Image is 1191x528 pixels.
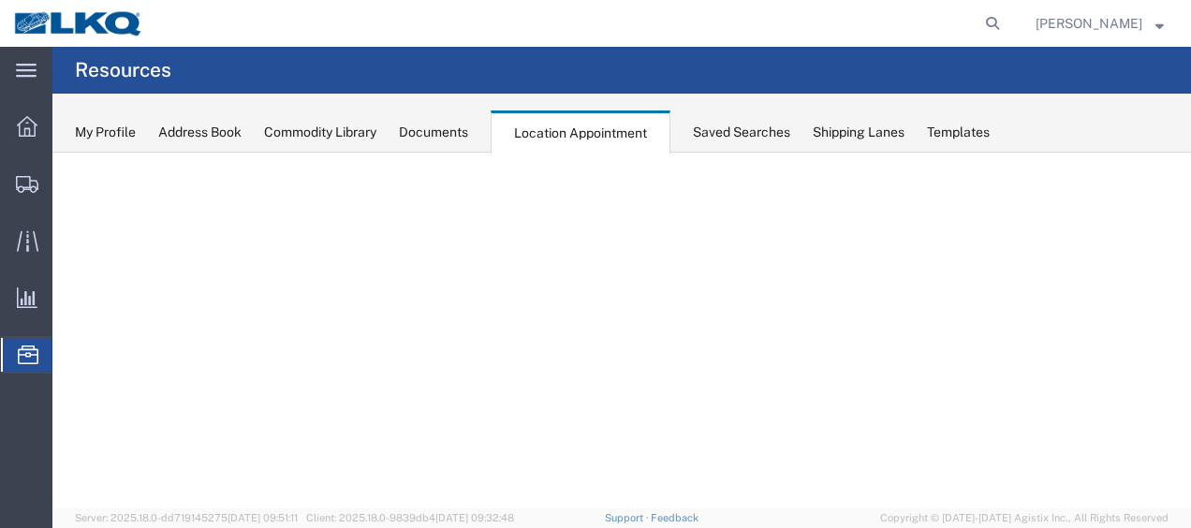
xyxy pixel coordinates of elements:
span: [DATE] 09:51:11 [228,512,298,523]
span: [DATE] 09:32:48 [435,512,514,523]
div: Commodity Library [264,123,376,142]
iframe: FS Legacy Container [52,153,1191,508]
span: Client: 2025.18.0-9839db4 [306,512,514,523]
div: Templates [927,123,990,142]
span: Copyright © [DATE]-[DATE] Agistix Inc., All Rights Reserved [880,510,1169,526]
img: logo [13,9,144,37]
div: My Profile [75,123,136,142]
span: Server: 2025.18.0-dd719145275 [75,512,298,523]
h4: Resources [75,47,171,94]
span: Jason Voyles [1036,13,1142,34]
div: Shipping Lanes [813,123,904,142]
div: Documents [399,123,468,142]
div: Address Book [158,123,242,142]
button: [PERSON_NAME] [1035,12,1165,35]
a: Support [605,512,652,523]
div: Saved Searches [693,123,790,142]
a: Feedback [651,512,698,523]
div: Location Appointment [491,110,670,154]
